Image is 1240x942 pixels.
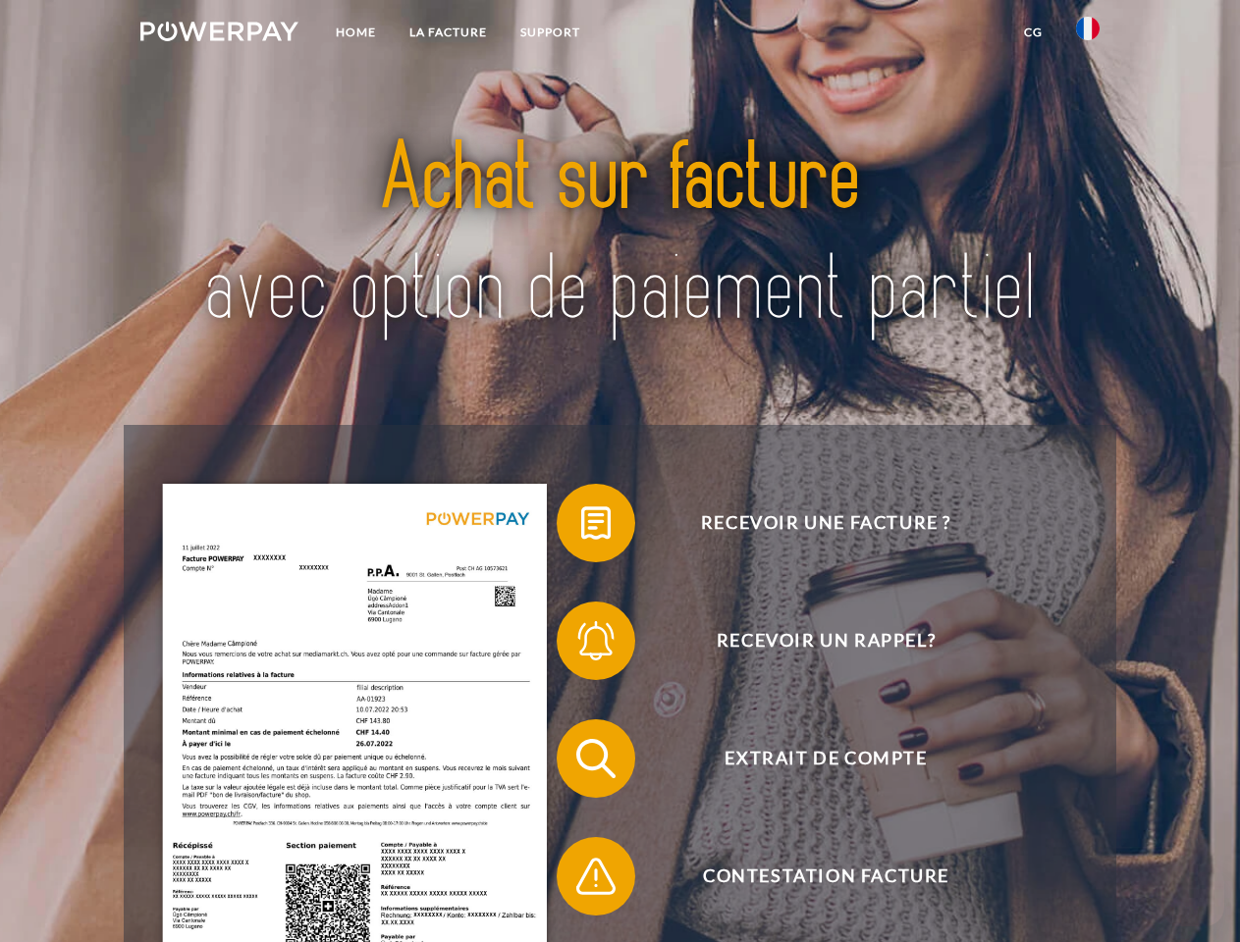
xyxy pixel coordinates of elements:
[557,602,1067,680] button: Recevoir un rappel?
[504,15,597,50] a: Support
[571,616,620,665] img: qb_bell.svg
[319,15,393,50] a: Home
[393,15,504,50] a: LA FACTURE
[557,484,1067,562] button: Recevoir une facture ?
[585,719,1066,798] span: Extrait de compte
[571,734,620,783] img: qb_search.svg
[1076,17,1100,40] img: fr
[188,94,1052,376] img: title-powerpay_fr.svg
[557,719,1067,798] button: Extrait de compte
[1007,15,1059,50] a: CG
[585,837,1066,916] span: Contestation Facture
[571,852,620,901] img: qb_warning.svg
[585,484,1066,562] span: Recevoir une facture ?
[571,498,620,548] img: qb_bill.svg
[585,602,1066,680] span: Recevoir un rappel?
[1161,863,1224,926] iframe: Bouton de lancement de la fenêtre de messagerie
[557,837,1067,916] button: Contestation Facture
[140,22,298,41] img: logo-powerpay-white.svg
